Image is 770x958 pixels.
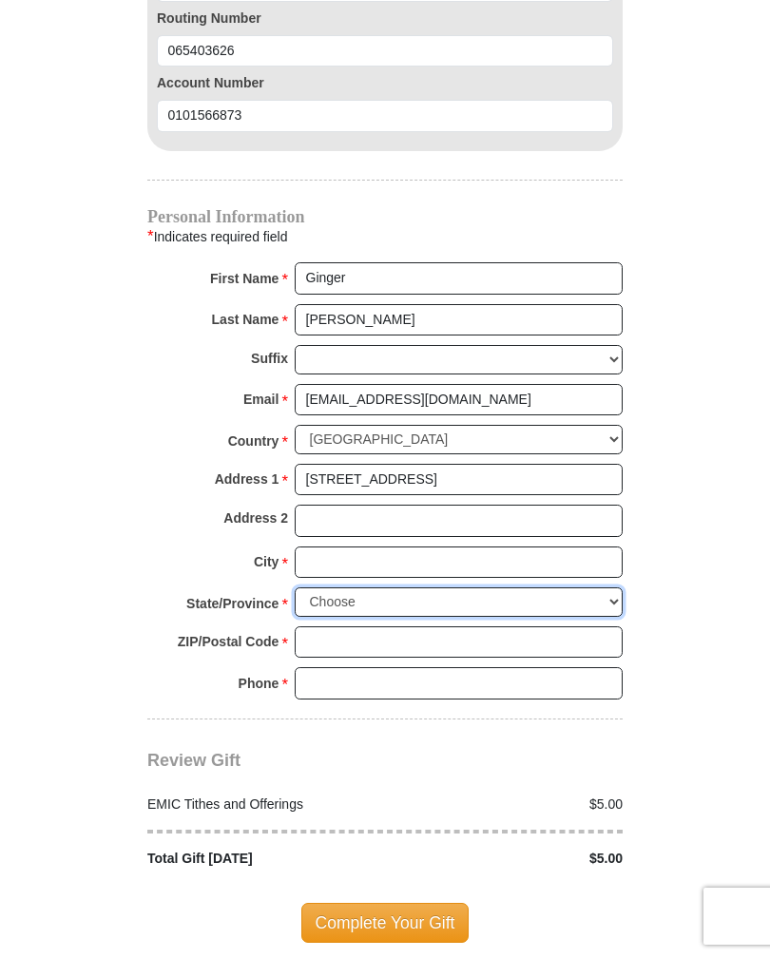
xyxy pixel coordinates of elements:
strong: Country [228,428,279,454]
div: Total Gift [DATE] [138,849,386,869]
strong: Address 1 [215,466,279,492]
strong: Email [243,386,279,412]
strong: Last Name [212,306,279,333]
div: Indicates required field [147,224,623,249]
h4: Personal Information [147,209,623,224]
strong: First Name [210,265,279,292]
span: Review Gift [147,751,241,770]
label: Routing Number [157,9,613,29]
strong: Phone [239,670,279,697]
strong: ZIP/Postal Code [178,628,279,655]
div: $5.00 [385,795,633,814]
strong: City [254,548,279,575]
strong: Address 2 [223,505,288,531]
div: EMIC Tithes and Offerings [138,795,386,814]
strong: Suffix [251,345,288,372]
label: Account Number [157,73,613,93]
span: Complete Your Gift [301,903,470,943]
div: $5.00 [385,849,633,869]
strong: State/Province [186,590,279,617]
